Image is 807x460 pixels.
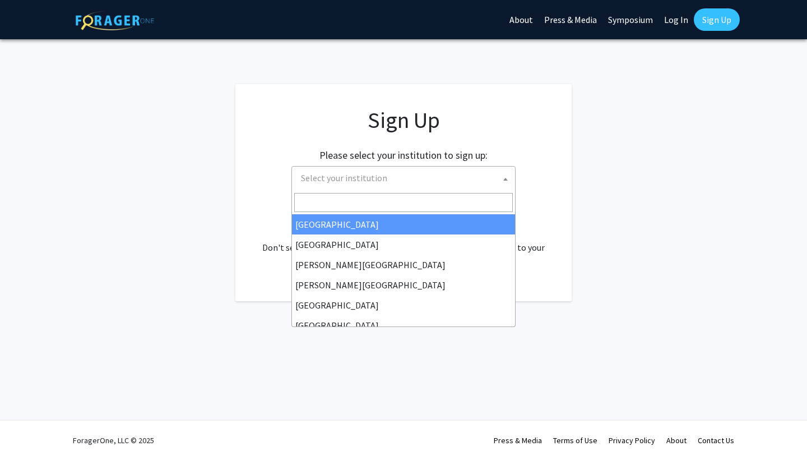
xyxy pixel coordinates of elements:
a: Sign Up [694,8,740,31]
span: Select your institution [301,172,387,183]
li: [GEOGRAPHIC_DATA] [292,315,515,335]
img: ForagerOne Logo [76,11,154,30]
h2: Please select your institution to sign up: [319,149,488,162]
div: Already have an account? . Don't see your institution? about bringing ForagerOne to your institut... [258,214,549,268]
input: Search [294,193,513,212]
div: ForagerOne, LLC © 2025 [73,421,154,460]
li: [GEOGRAPHIC_DATA] [292,295,515,315]
li: [GEOGRAPHIC_DATA] [292,234,515,255]
span: Select your institution [296,167,515,190]
a: About [666,435,687,445]
a: Terms of Use [553,435,597,445]
a: Press & Media [494,435,542,445]
span: Select your institution [291,166,516,191]
li: [PERSON_NAME][GEOGRAPHIC_DATA] [292,255,515,275]
a: Contact Us [698,435,734,445]
li: [PERSON_NAME][GEOGRAPHIC_DATA] [292,275,515,295]
h1: Sign Up [258,107,549,134]
li: [GEOGRAPHIC_DATA] [292,214,515,234]
a: Privacy Policy [609,435,655,445]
